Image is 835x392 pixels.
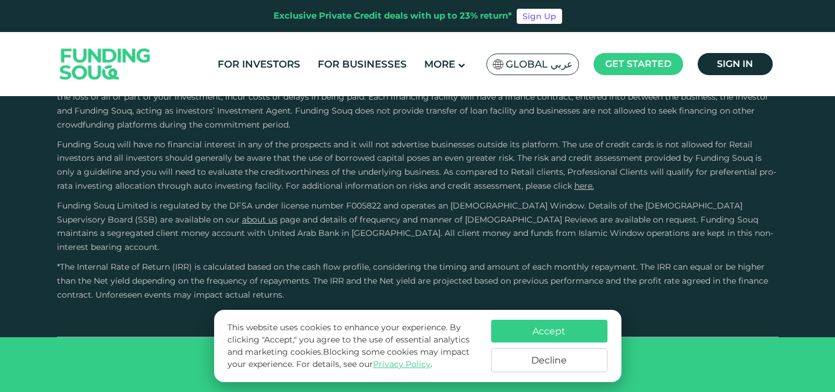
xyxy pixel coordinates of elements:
[57,76,779,132] p: Business financing exposes your capital to risks, particularly in case of early-stage businesses....
[57,214,773,253] span: and details of frequency and manner of [DEMOGRAPHIC_DATA] Reviews are available on request. Fundi...
[717,58,753,69] span: Sign in
[315,55,410,74] a: For Businesses
[280,214,300,225] span: page
[491,320,607,342] button: Accept
[273,9,512,23] div: Exclusive Private Credit deals with up to 23% return*
[424,58,455,70] span: More
[228,347,470,369] span: Blocking some cookies may impact your experience.
[493,59,503,69] img: SA Flag
[296,359,432,369] span: For details, see our .
[57,260,779,302] p: *The Internal Rate of Return (IRR) is calculated based on the cash flow profile, considering the ...
[48,35,162,94] img: Logo
[242,214,278,225] a: About Us
[57,139,776,191] span: Funding Souq will have no financial interest in any of the prospects and it will not advertise bu...
[517,9,562,24] a: Sign Up
[698,53,773,75] a: Sign in
[491,348,607,372] button: Decline
[605,58,671,69] span: Get started
[574,181,594,191] a: here.
[373,359,431,369] a: Privacy Policy
[215,55,303,74] a: For Investors
[228,322,479,370] p: This website uses cookies to enhance your experience. By clicking "Accept," you agree to the use ...
[506,58,573,71] span: Global عربي
[57,200,742,225] span: Funding Souq Limited is regulated by the DFSA under license number F005822 and operates an [DEMOG...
